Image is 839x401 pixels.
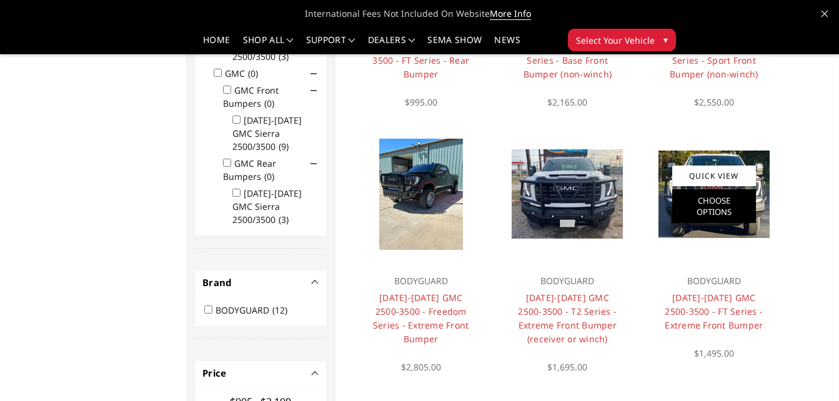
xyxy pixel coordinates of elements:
label: [DATE]-[DATE] Chevrolet Silverado 2500/3500 [232,24,314,62]
a: Choose Options [672,189,756,223]
span: $1,495.00 [694,347,734,359]
span: (0) [264,97,274,109]
span: Click to show/hide children [310,71,317,77]
p: BODYGUARD [514,274,622,289]
p: BODYGUARD [367,274,475,289]
a: Home [203,36,230,54]
a: SEMA Show [427,36,482,54]
h4: Price [202,366,319,380]
span: International Fees Not Included On Website [32,1,807,26]
span: $2,550.00 [694,96,734,108]
button: - [312,279,319,285]
span: $1,695.00 [547,361,587,373]
span: (3) [279,51,289,62]
span: (0) [248,67,258,79]
label: BODYGUARD [216,304,295,316]
span: $2,805.00 [401,361,441,373]
button: - [312,370,319,376]
a: Support [306,36,355,54]
span: (0) [264,171,274,182]
a: [DATE]-[DATE] GMC 2500-3500 - Freedom Series - Extreme Front Bumper [373,292,469,345]
span: Select Your Vehicle [576,34,655,47]
h4: Brand [202,275,319,290]
label: [DATE]-[DATE] GMC Sierra 2500/3500 [232,114,302,152]
a: [DATE]-[DATE] GMC 2500-3500 - T2 Series - Extreme Front Bumper (receiver or winch) [518,292,617,345]
label: GMC Front Bumpers [223,84,282,109]
p: BODYGUARD [660,274,768,289]
span: (3) [279,214,289,225]
span: $2,165.00 [547,96,587,108]
span: ▾ [663,33,668,46]
button: Select Your Vehicle [568,29,676,51]
span: $995.00 [405,96,437,108]
label: GMC Rear Bumpers [223,157,282,182]
span: Click to show/hide children [310,87,317,94]
span: (12) [272,304,287,316]
a: shop all [243,36,294,54]
a: More Info [490,7,531,20]
label: [DATE]-[DATE] GMC Sierra 2500/3500 [232,187,302,225]
span: Click to show/hide children [310,161,317,167]
a: [DATE]-[DATE] GMC 2500-3500 - FT Series - Extreme Front Bumper [665,292,763,331]
a: Quick View [672,166,756,186]
a: Dealers [368,36,415,54]
label: GMC [225,67,266,79]
a: News [494,36,520,54]
span: (9) [279,141,289,152]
